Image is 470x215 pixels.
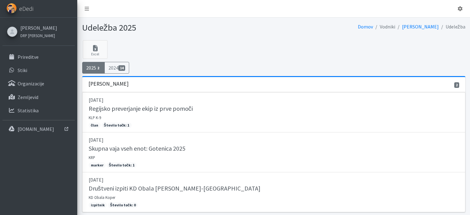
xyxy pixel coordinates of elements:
a: [DOMAIN_NAME] [2,123,75,135]
span: 14 [118,65,125,71]
p: Stiki [18,67,27,73]
small: DRP [PERSON_NAME] [20,33,55,38]
h1: Udeležba 2025 [82,22,272,33]
small: KRP [89,155,95,160]
a: Excel [83,40,108,59]
a: [DATE] Regijsko preverjanje ekip iz prve pomoči KLP K-9 član Število točk: 1 [82,92,465,132]
a: Prireditve [2,51,75,63]
p: [DOMAIN_NAME] [18,126,54,132]
span: 2 [96,65,101,71]
a: Zemljevid [2,91,75,103]
p: Organizacije [18,80,44,87]
a: [DATE] Skupna vaja vseh enot: Gotenica 2025 KRP marker Število točk: 1 [82,132,465,172]
small: KD Obala Koper [89,195,115,200]
span: Število točk: 0 [108,202,138,208]
li: Vodniki [373,22,395,31]
a: Statistika [2,104,75,117]
a: Stiki [2,64,75,76]
a: 202414 [104,62,129,74]
a: DRP [PERSON_NAME] [20,32,57,39]
a: [PERSON_NAME] [20,24,57,32]
span: izpitnik [89,202,107,208]
h5: Regijsko preverjanje ekip iz prve pomoči [89,105,193,112]
span: član [89,123,101,128]
p: Statistika [18,107,39,114]
p: [DATE] [89,96,459,104]
a: [DATE] Društveni izpiti KD Obala [PERSON_NAME]-[GEOGRAPHIC_DATA] KD Obala Koper izpitnik Število ... [82,172,465,212]
img: eDedi [6,3,17,13]
small: KLP K-9 [89,115,101,120]
span: eDedi [19,4,33,13]
p: [DATE] [89,176,459,183]
h5: Skupna vaja vseh enot: Gotenica 2025 [89,145,185,152]
p: Prireditve [18,54,39,60]
p: Zemljevid [18,94,38,100]
a: [PERSON_NAME] [402,24,439,30]
span: Število točk: 1 [102,123,132,128]
li: Udeležba [439,22,465,31]
a: Organizacije [2,77,75,90]
span: marker [89,162,106,168]
span: 2 [454,82,459,88]
span: Število točk: 1 [107,162,137,168]
h5: Društveni izpiti KD Obala [PERSON_NAME]-[GEOGRAPHIC_DATA] [89,185,260,192]
p: [DATE] [89,136,459,144]
a: 20252 [82,62,105,74]
h3: [PERSON_NAME] [88,81,129,87]
a: Domov [358,24,373,30]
